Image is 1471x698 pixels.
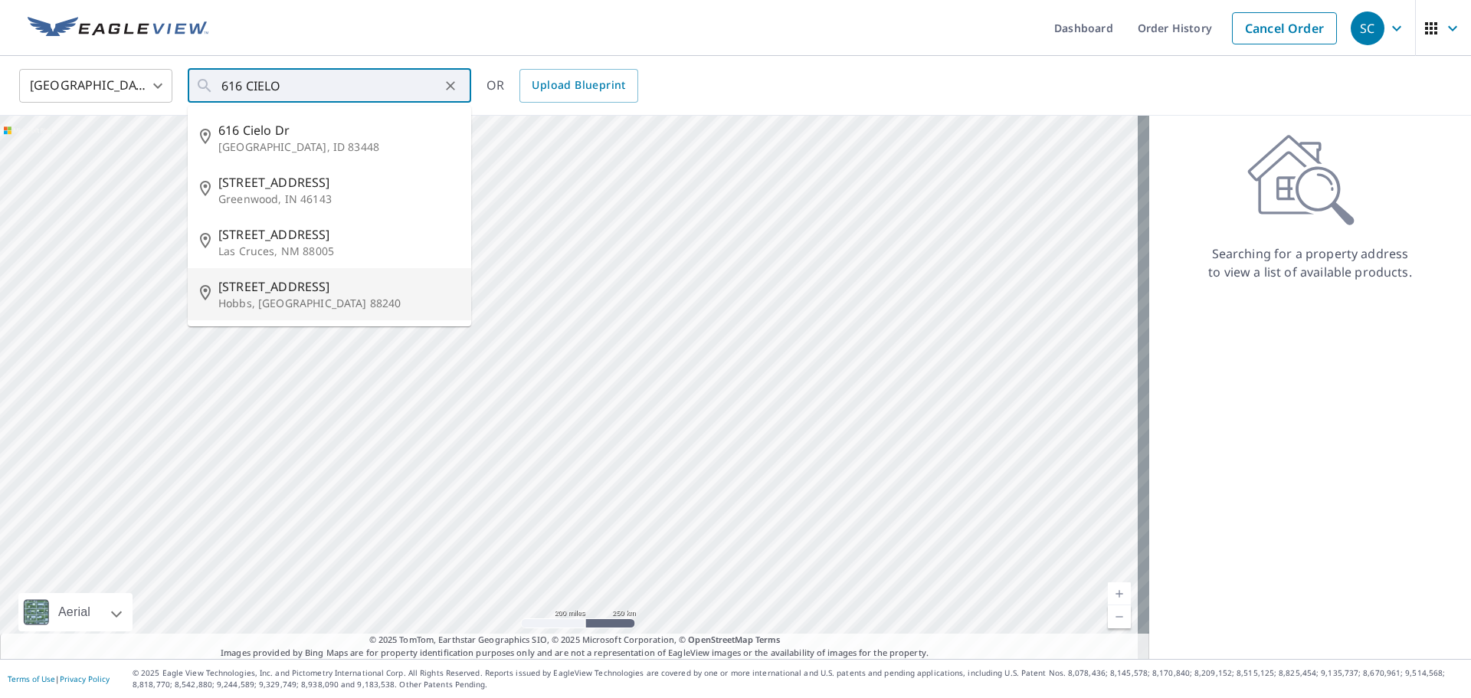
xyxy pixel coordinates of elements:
a: Terms of Use [8,673,55,684]
p: | [8,674,110,683]
a: Current Level 5, Zoom Out [1108,605,1131,628]
p: [GEOGRAPHIC_DATA], ID 83448 [218,139,459,155]
div: Aerial [18,593,133,631]
button: Clear [440,75,461,97]
span: © 2025 TomTom, Earthstar Geographics SIO, © 2025 Microsoft Corporation, © [369,634,781,647]
a: Current Level 5, Zoom In [1108,582,1131,605]
a: Cancel Order [1232,12,1337,44]
p: © 2025 Eagle View Technologies, Inc. and Pictometry International Corp. All Rights Reserved. Repo... [133,667,1463,690]
span: [STREET_ADDRESS] [218,277,459,296]
a: OpenStreetMap [688,634,752,645]
p: Searching for a property address to view a list of available products. [1207,244,1413,281]
p: Hobbs, [GEOGRAPHIC_DATA] 88240 [218,296,459,311]
span: 616 Cielo Dr [218,121,459,139]
span: Upload Blueprint [532,76,625,95]
p: Las Cruces, NM 88005 [218,244,459,259]
img: EV Logo [28,17,208,40]
p: Greenwood, IN 46143 [218,192,459,207]
a: Privacy Policy [60,673,110,684]
span: [STREET_ADDRESS] [218,225,459,244]
div: Aerial [54,593,95,631]
input: Search by address or latitude-longitude [221,64,440,107]
div: [GEOGRAPHIC_DATA] [19,64,172,107]
span: [STREET_ADDRESS] [218,173,459,192]
div: SC [1351,11,1384,45]
a: Upload Blueprint [519,69,637,103]
a: Terms [755,634,781,645]
div: OR [487,69,638,103]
